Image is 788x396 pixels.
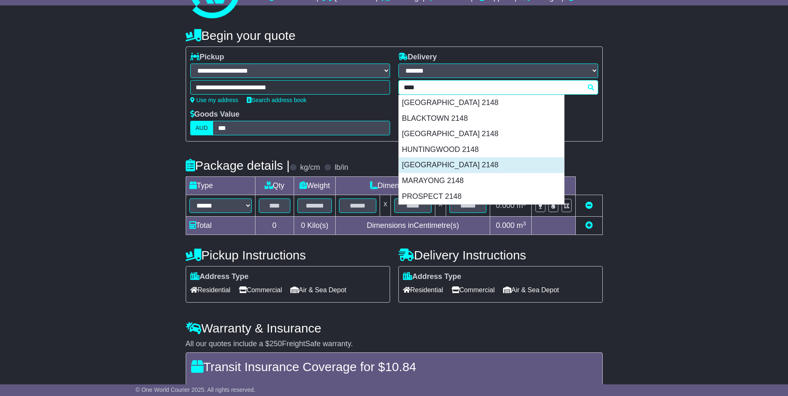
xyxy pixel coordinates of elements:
td: Weight [294,177,336,195]
span: m [517,201,526,210]
td: Kilo(s) [294,217,336,235]
h4: Warranty & Insurance [186,321,603,335]
span: Commercial [239,284,282,296]
span: 10.84 [385,360,416,374]
label: AUD [190,121,214,135]
td: 0 [255,217,294,235]
label: Pickup [190,53,224,62]
div: [GEOGRAPHIC_DATA] 2148 [399,126,564,142]
span: m [517,221,526,230]
div: All our quotes include a $ FreightSafe warranty. [186,340,603,349]
label: kg/cm [300,163,320,172]
label: lb/in [334,163,348,172]
a: Search address book [247,97,307,103]
label: Address Type [190,272,249,281]
typeahead: Please provide city [398,80,598,95]
div: BLACKTOWN 2148 [399,111,564,127]
sup: 3 [523,200,526,207]
td: Total [186,217,255,235]
label: Address Type [403,272,462,281]
span: 0.000 [496,201,515,210]
span: Air & Sea Depot [290,284,346,296]
span: Air & Sea Depot [503,284,559,296]
span: 250 [270,340,282,348]
span: © One World Courier 2025. All rights reserved. [135,386,255,393]
div: PROSPECT 2148 [399,189,564,205]
div: MARAYONG 2148 [399,173,564,189]
h4: Package details | [186,159,290,172]
a: Add new item [585,221,593,230]
h4: Delivery Instructions [398,248,603,262]
a: Remove this item [585,201,593,210]
a: Use my address [190,97,238,103]
td: Dimensions (L x W x H) [336,177,490,195]
sup: 3 [523,220,526,227]
div: HUNTINGWOOD 2148 [399,142,564,158]
td: Qty [255,177,294,195]
h4: Begin your quote [186,29,603,42]
span: Residential [190,284,231,296]
label: Delivery [398,53,437,62]
td: x [435,195,446,217]
td: Dimensions in Centimetre(s) [336,217,490,235]
span: Residential [403,284,443,296]
h4: Transit Insurance Coverage for $ [191,360,597,374]
div: [GEOGRAPHIC_DATA] 2148 [399,95,564,111]
label: Goods Value [190,110,240,119]
td: x [380,195,391,217]
div: [GEOGRAPHIC_DATA] 2148 [399,157,564,173]
td: Type [186,177,255,195]
span: 0.000 [496,221,515,230]
h4: Pickup Instructions [186,248,390,262]
span: Commercial [452,284,495,296]
span: 0 [301,221,305,230]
